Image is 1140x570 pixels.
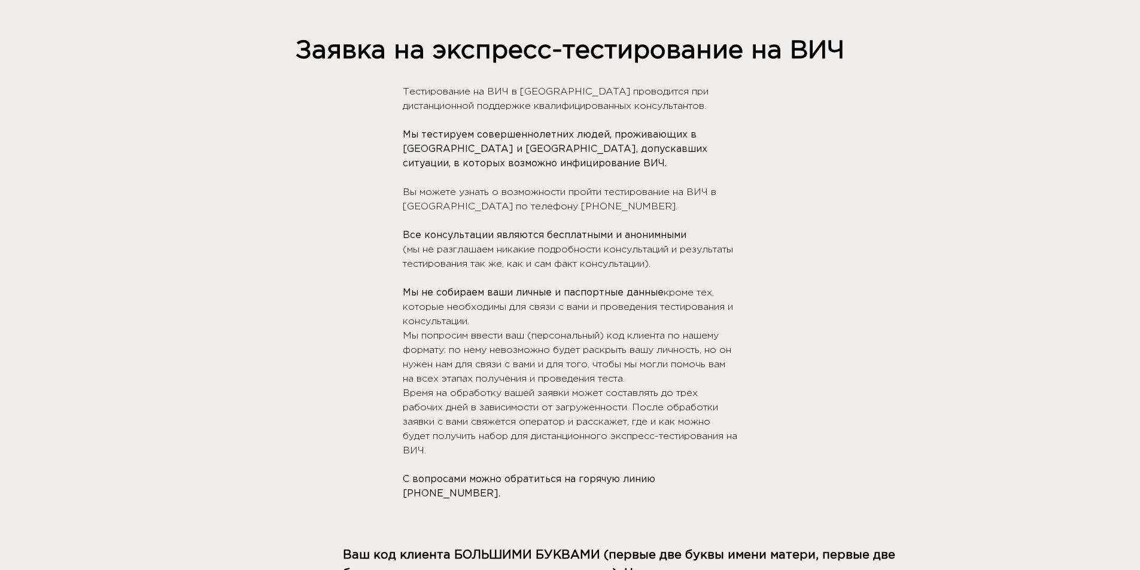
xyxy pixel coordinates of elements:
[223,36,917,67] div: Заявка на экспресс-тестирование на ВИЧ
[403,288,664,297] span: Мы не собираем ваши личные и паспортные данные
[403,231,686,240] span: Все консультации являются бесплатными и анонимными
[403,489,500,498] span: [PHONE_NUMBER].
[403,85,738,501] div: Тестирование на ВИЧ в [GEOGRAPHIC_DATA] проводится при дистанционной поддержке квалифицированных ...
[403,475,655,484] span: С вопросами можно обратиться на горячую линию
[403,130,707,168] span: Мы тестируем совершеннолетних людей, проживающих в [GEOGRAPHIC_DATA] и [GEOGRAPHIC_DATA], допуска...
